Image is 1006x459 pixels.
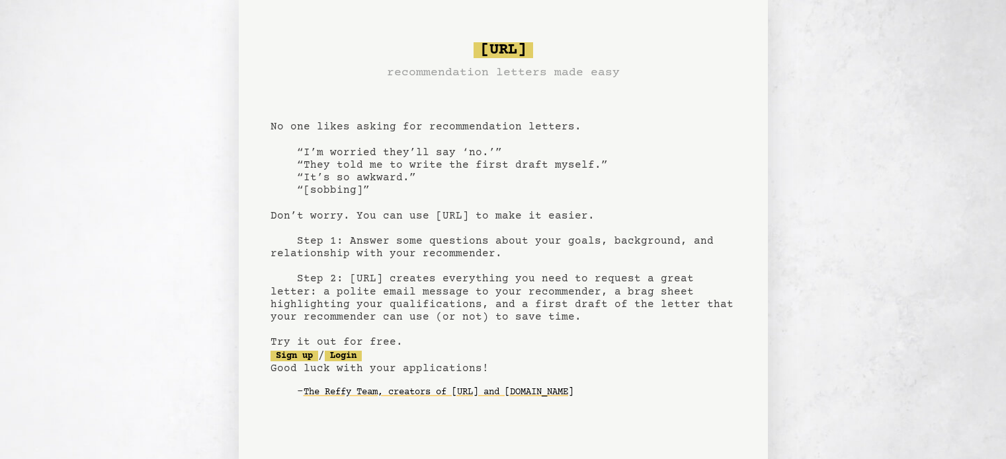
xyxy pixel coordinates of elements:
a: The Reffy Team, creators of [URL] and [DOMAIN_NAME] [304,382,573,403]
div: - [297,386,736,399]
a: Sign up [271,351,318,361]
h3: recommendation letters made easy [387,63,620,82]
a: Login [325,351,362,361]
pre: No one likes asking for recommendation letters. “I’m worried they’ll say ‘no.’” “They told me to ... [271,37,736,424]
span: [URL] [474,42,533,58]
